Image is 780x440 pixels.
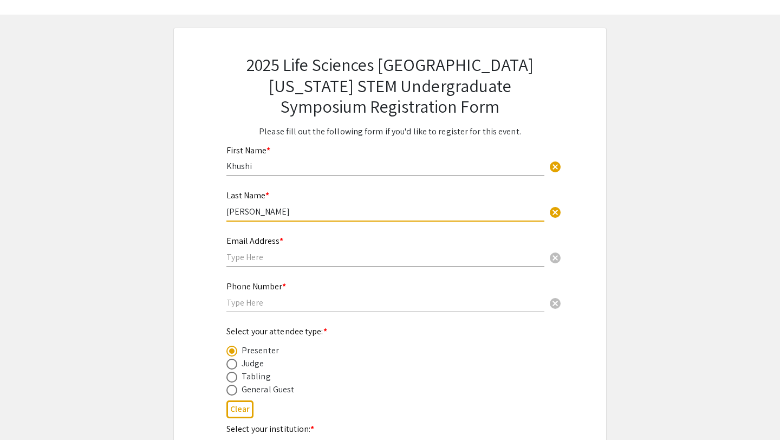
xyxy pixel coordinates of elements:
[226,54,554,117] h2: 2025 Life Sciences [GEOGRAPHIC_DATA][US_STATE] STEM Undergraduate Symposium Registration Form
[549,206,562,219] span: cancel
[226,326,327,337] mat-label: Select your attendee type:
[226,251,544,263] input: Type Here
[226,281,286,292] mat-label: Phone Number
[242,370,271,383] div: Tabling
[226,297,544,308] input: Type Here
[226,190,269,201] mat-label: Last Name
[544,156,566,177] button: Clear
[544,201,566,223] button: Clear
[226,400,253,418] button: Clear
[8,391,46,432] iframe: Chat
[226,145,270,156] mat-label: First Name
[242,344,279,357] div: Presenter
[226,423,315,435] mat-label: Select your institution:
[544,292,566,313] button: Clear
[226,125,554,138] p: Please fill out the following form if you'd like to register for this event.
[549,160,562,173] span: cancel
[242,383,294,396] div: General Guest
[544,246,566,268] button: Clear
[549,297,562,310] span: cancel
[226,160,544,172] input: Type Here
[242,357,264,370] div: Judge
[226,206,544,217] input: Type Here
[226,235,283,247] mat-label: Email Address
[549,251,562,264] span: cancel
